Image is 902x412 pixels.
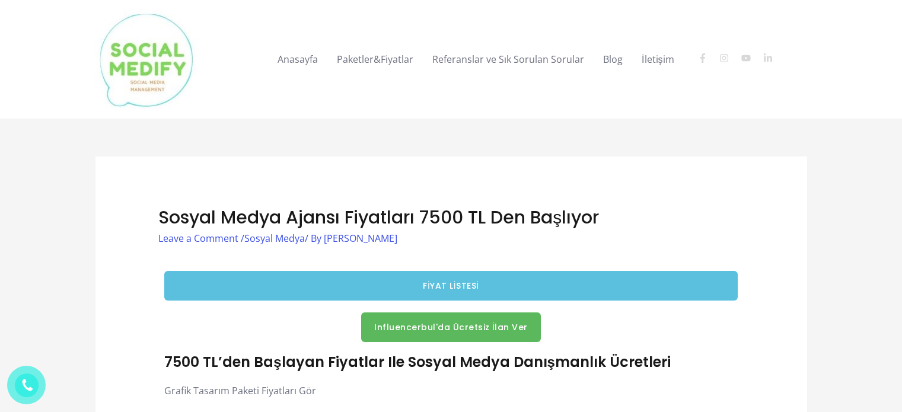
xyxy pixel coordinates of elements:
a: linkedin-in [763,53,783,63]
div: / / By [158,232,744,245]
h4: 7500 TL’den Başlayan Fiyatlar ile Sosyal Medya Danışmanlık Ücretleri [164,354,738,371]
img: phone.png [18,376,36,394]
a: Sosyal Medya [244,232,305,245]
a: Blog [594,40,632,78]
a: Paketler&Fiyatlar [327,40,423,78]
a: Anasayfa [268,40,327,78]
a: [PERSON_NAME] [324,232,397,245]
a: influencerbul'da Ücretsiz İlan ver [361,312,541,342]
a: youtube [741,53,761,63]
a: Leave a Comment [158,232,238,245]
a: İletişim [632,40,683,78]
span: influencerbul'da Ücretsiz İlan ver [374,323,528,331]
p: Grafik Tasarım Paketi Fiyatları Gör [164,382,738,400]
a: facebook-f [698,53,718,63]
img: SOCIAL MEDIFY [95,9,197,109]
nav: Site Navigation [259,40,807,78]
a: Referanslar ve Sık Sorulan Sorular [423,40,594,78]
a: instagram [719,53,739,63]
span: FİYAT LİSTESİ [177,282,725,290]
a: FİYAT LİSTESİ [164,271,738,301]
h1: Sosyal Medya Ajansı Fiyatları 7500 TL den Başlıyor [158,207,744,228]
